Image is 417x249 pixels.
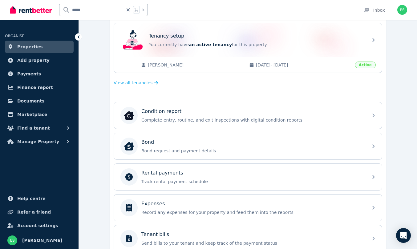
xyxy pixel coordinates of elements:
[141,169,183,177] p: Rental payments
[114,164,382,190] a: Rental paymentsTrack rental payment schedule
[396,228,411,243] div: Open Intercom Messenger
[397,5,407,15] img: Elena Schlyder
[141,108,181,115] p: Condition report
[114,195,382,221] a: ExpensesRecord any expenses for your property and feed them into the reports
[17,222,58,229] span: Account settings
[5,108,74,121] a: Marketplace
[124,141,134,151] img: Bond
[189,42,232,47] span: an active tenancy
[5,54,74,66] a: Add property
[5,135,74,148] button: Manage Property
[114,133,382,159] a: BondBondBond request and payment details
[114,80,158,86] a: View all tenancies
[114,80,152,86] span: View all tenancies
[256,62,351,68] span: [DATE] - [DATE]
[141,148,364,154] p: Bond request and payment details
[5,95,74,107] a: Documents
[355,62,376,68] span: Active
[124,110,134,120] img: Condition report
[149,42,364,48] p: You currently have for this property
[5,206,74,218] a: Refer a friend
[141,240,364,246] p: Send bills to your tenant and keep track of the payment status
[363,7,385,13] div: Inbox
[5,68,74,80] a: Payments
[114,23,382,57] a: Tenancy setupTenancy setupYou currently havean active tenancyfor this property
[10,5,52,14] img: RentBetter
[17,57,50,64] span: Add property
[141,200,165,207] p: Expenses
[142,7,144,12] span: k
[5,34,24,38] span: ORGANISE
[17,111,47,118] span: Marketplace
[7,235,17,245] img: Elena Schlyder
[17,97,45,105] span: Documents
[17,84,53,91] span: Finance report
[5,122,74,134] button: Find a tenant
[141,139,154,146] p: Bond
[149,32,184,40] p: Tenancy setup
[17,124,50,132] span: Find a tenant
[17,70,41,78] span: Payments
[114,102,382,129] a: Condition reportCondition reportComplete entry, routine, and exit inspections with digital condit...
[5,219,74,232] a: Account settings
[22,237,62,244] span: [PERSON_NAME]
[141,179,364,185] p: Track rental payment schedule
[17,208,51,216] span: Refer a friend
[5,192,74,205] a: Help centre
[123,30,143,50] img: Tenancy setup
[141,209,364,215] p: Record any expenses for your property and feed them into the reports
[141,117,364,123] p: Complete entry, routine, and exit inspections with digital condition reports
[5,81,74,94] a: Finance report
[5,41,74,53] a: Properties
[141,231,169,238] p: Tenant bills
[148,62,243,68] span: [PERSON_NAME]
[17,138,59,145] span: Manage Property
[17,195,46,202] span: Help centre
[17,43,43,50] span: Properties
